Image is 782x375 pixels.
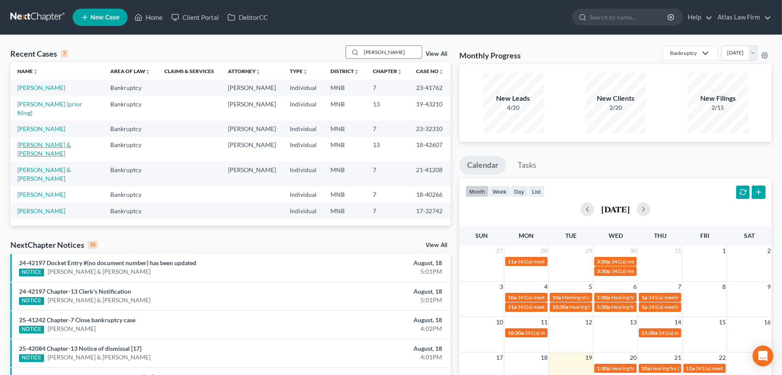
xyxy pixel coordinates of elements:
td: 13 [366,137,409,162]
span: Hearing for [PERSON_NAME] [611,304,679,310]
button: day [510,186,528,197]
a: DebtorCC [223,10,272,25]
span: 4 [543,282,548,292]
span: Sun [475,232,488,239]
span: 15 [718,317,727,327]
span: 341(a) meeting for [PERSON_NAME] [611,258,695,265]
span: 1p [641,304,647,310]
td: MNB [324,162,366,186]
td: Individual [283,186,324,202]
span: 30 [629,246,638,256]
td: Individual [283,96,324,121]
td: [PERSON_NAME] [221,121,283,137]
td: Individual [283,203,324,219]
a: View All [426,51,447,57]
td: 23-41762 [409,80,451,96]
span: Fri [700,232,709,239]
a: Typeunfold_more [290,68,308,74]
span: 1:30p [597,304,610,310]
span: 10 [495,317,504,327]
td: 7 [366,162,409,186]
td: MNB [324,80,366,96]
input: Search by name... [361,46,422,58]
span: 11a [508,258,516,265]
span: Thu [654,232,667,239]
td: Individual [283,121,324,137]
span: Hearing for [PERSON_NAME] & [PERSON_NAME] [611,294,724,301]
span: Mon [519,232,534,239]
td: Individual [283,162,324,186]
a: [PERSON_NAME] & [PERSON_NAME] [17,141,71,157]
a: [PERSON_NAME] (prior filing) [17,100,82,116]
a: Area of Lawunfold_more [110,68,151,74]
td: Bankruptcy [103,186,157,202]
td: MNB [324,186,366,202]
span: 3:30p [597,258,610,265]
i: unfold_more [354,69,359,74]
a: 25-41242 Chapter-7 Close bankruptcy case [19,316,135,324]
a: [PERSON_NAME] [48,324,96,333]
a: Atlas Law Firm [713,10,771,25]
div: 4:02PM [307,324,442,333]
span: 13 [629,317,638,327]
span: 1:30p [597,294,610,301]
td: [PERSON_NAME] [221,162,283,186]
td: 7 [366,80,409,96]
span: 341(a) meeting for [PERSON_NAME] & [PERSON_NAME] [517,304,647,310]
span: New Case [90,14,119,21]
div: New Clients [585,93,646,103]
div: New Leads [483,93,544,103]
td: Bankruptcy [103,137,157,162]
span: 10a [508,294,516,301]
span: 9 [766,282,772,292]
td: Bankruptcy [103,96,157,121]
span: 341(a) meeting for [PERSON_NAME] [648,304,732,310]
a: 24-42197 Chapter-13 Clerk's Notification [19,288,131,295]
a: Case Nounfold_more [416,68,444,74]
span: 341(a) meeting for [PERSON_NAME] & [PERSON_NAME] [517,258,647,265]
div: NOTICE [19,297,44,305]
span: 3 [499,282,504,292]
div: Recent Cases [10,48,68,59]
h2: [DATE] [601,205,630,214]
a: Chapterunfold_more [373,68,402,74]
span: 19 [584,353,593,363]
td: MNB [324,96,366,121]
td: [PERSON_NAME] [221,80,283,96]
td: Bankruptcy [103,121,157,137]
a: [PERSON_NAME] & [PERSON_NAME] [48,353,151,362]
i: unfold_more [439,69,444,74]
input: Search by name... [590,9,669,25]
td: MNB [324,203,366,219]
span: 27 [495,246,504,256]
span: Tue [565,232,577,239]
span: 5 [588,282,593,292]
span: 7 [677,282,682,292]
div: NOTICE [19,269,44,276]
td: Individual [283,137,324,162]
div: NextChapter Notices [10,240,98,250]
td: 7 [366,203,409,219]
div: August, 18 [307,316,442,324]
td: Individual [283,80,324,96]
a: [PERSON_NAME] & [PERSON_NAME] [48,296,151,304]
button: list [528,186,545,197]
div: Open Intercom Messenger [753,346,773,366]
div: New Filings [688,93,748,103]
i: unfold_more [145,69,151,74]
td: Bankruptcy [103,162,157,186]
span: 11:30a [641,330,657,336]
a: Tasks [510,156,544,175]
div: August, 18 [307,344,442,353]
span: Hearing for [PERSON_NAME] [651,365,718,372]
span: 29 [584,246,593,256]
i: unfold_more [256,69,261,74]
span: 10:30a [508,330,524,336]
span: 12 [584,317,593,327]
span: 1p [641,294,647,301]
div: NOTICE [19,354,44,362]
a: [PERSON_NAME] [17,125,65,132]
td: Bankruptcy [103,80,157,96]
td: 7 [366,121,409,137]
span: 1:30p [597,365,610,372]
